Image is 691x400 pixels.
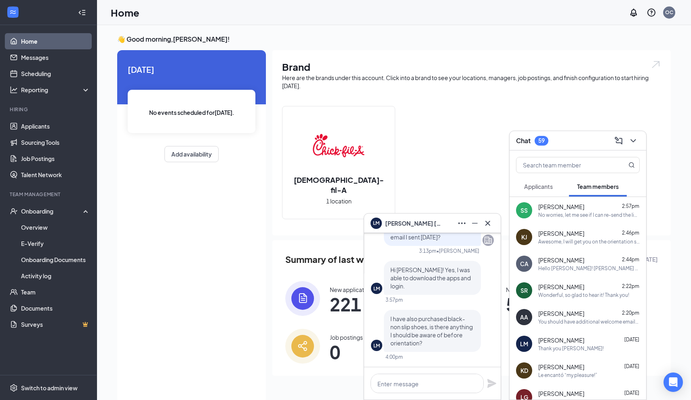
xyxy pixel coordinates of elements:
[468,217,481,230] button: Minimize
[516,157,612,173] input: Search team member
[21,207,83,215] div: Onboarding
[538,238,640,245] div: Awesome, I will get you on the orientation schedule. You should have received the onboarding link...
[436,248,479,254] span: • [PERSON_NAME]
[538,292,629,298] div: Wonderful, so glad to hear it! Thank you!
[538,345,604,352] div: Thank you [PERSON_NAME]!
[373,342,380,349] div: LM
[481,217,494,230] button: Cross
[330,333,383,341] div: Job postings posted
[21,118,90,134] a: Applicants
[538,389,584,398] span: [PERSON_NAME]
[21,268,90,284] a: Activity log
[282,175,395,195] h2: [DEMOGRAPHIC_DATA]-fil-A
[470,218,480,228] svg: Minimize
[538,363,584,371] span: [PERSON_NAME]
[520,366,528,375] div: KD
[577,183,619,190] span: Team members
[21,49,90,66] a: Messages
[647,8,656,17] svg: QuestionInfo
[516,136,531,145] h3: Chat
[111,6,139,19] h1: Home
[21,167,90,183] a: Talent Network
[10,106,88,113] div: Hiring
[664,372,683,392] div: Open Intercom Messenger
[506,297,532,311] span: 5
[520,286,528,294] div: SR
[10,384,18,392] svg: Settings
[622,283,639,289] span: 2:22pm
[520,340,528,348] div: LM
[622,230,639,236] span: 2:46pm
[21,150,90,167] a: Job Postings
[21,284,90,300] a: Team
[538,336,584,344] span: [PERSON_NAME]
[285,252,379,267] span: Summary of last week
[520,206,528,214] div: SS
[628,136,638,146] svg: ChevronDown
[282,60,661,74] h1: Brand
[622,310,639,316] span: 2:20pm
[538,318,640,325] div: You should have additional welcome emails from the applications: HotSchedules and VSBL let me kno...
[21,252,90,268] a: Onboarding Documents
[622,203,639,209] span: 2:57pm
[538,203,584,211] span: [PERSON_NAME]
[521,233,527,241] div: KJ
[285,281,320,316] img: icon
[457,218,467,228] svg: Ellipses
[330,345,383,359] span: 0
[326,197,352,205] span: 1 location
[10,86,18,94] svg: Analysis
[538,256,584,264] span: [PERSON_NAME]
[21,134,90,150] a: Sourcing Tools
[628,162,635,168] svg: MagnifyingGlass
[538,212,640,218] div: No worries, let me see if I can re-send the link and maybe that will clear the cache to submit it!
[10,207,18,215] svg: UserCheck
[78,8,86,17] svg: Collapse
[483,235,493,245] svg: Company
[538,265,640,272] div: Hello [PERSON_NAME]! [PERSON_NAME] here checking in to see if you are able to attend orientation ...
[285,329,320,364] img: icon
[386,296,403,303] div: 3:57pm
[487,379,497,388] svg: Plane
[520,260,529,268] div: CA
[21,86,91,94] div: Reporting
[330,297,375,311] span: 221
[624,363,639,369] span: [DATE]
[622,256,639,262] span: 2:44pm
[419,248,436,254] div: 3:13pm
[282,74,661,90] div: Here are the brands under this account. Click into a brand to see your locations, managers, job p...
[524,183,553,190] span: Applicants
[538,283,584,291] span: [PERSON_NAME]
[665,9,673,16] div: OC
[386,353,403,360] div: 4:00pm
[390,315,473,347] span: I have also purchased black-non slip shoes, is there anything I should be aware of before orienta...
[390,266,471,290] span: Hi [PERSON_NAME]! Yes, I was able to download the apps and login.
[612,134,625,147] button: ComposeMessage
[9,8,17,16] svg: WorkstreamLogo
[21,235,90,252] a: E-Verify
[21,66,90,82] a: Scheduling
[520,313,528,321] div: AA
[538,137,545,144] div: 59
[21,33,90,49] a: Home
[629,8,638,17] svg: Notifications
[614,136,624,146] svg: ComposeMessage
[385,219,442,228] span: [PERSON_NAME] [PERSON_NAME]
[627,134,640,147] button: ChevronDown
[10,191,88,198] div: Team Management
[313,120,364,171] img: Chick-fil-A
[483,218,493,228] svg: Cross
[506,286,532,294] div: New hires
[651,60,661,69] img: open.6027fd2a22e1237b5b06.svg
[21,384,78,392] div: Switch to admin view
[538,229,584,237] span: [PERSON_NAME]
[538,309,584,317] span: [PERSON_NAME]
[21,316,90,332] a: SurveysCrown
[624,337,639,343] span: [DATE]
[117,35,671,44] h3: 👋 Good morning, [PERSON_NAME] !
[164,146,219,162] button: Add availability
[624,390,639,396] span: [DATE]
[538,372,597,379] div: Le encantó “my pleasure!”
[21,300,90,316] a: Documents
